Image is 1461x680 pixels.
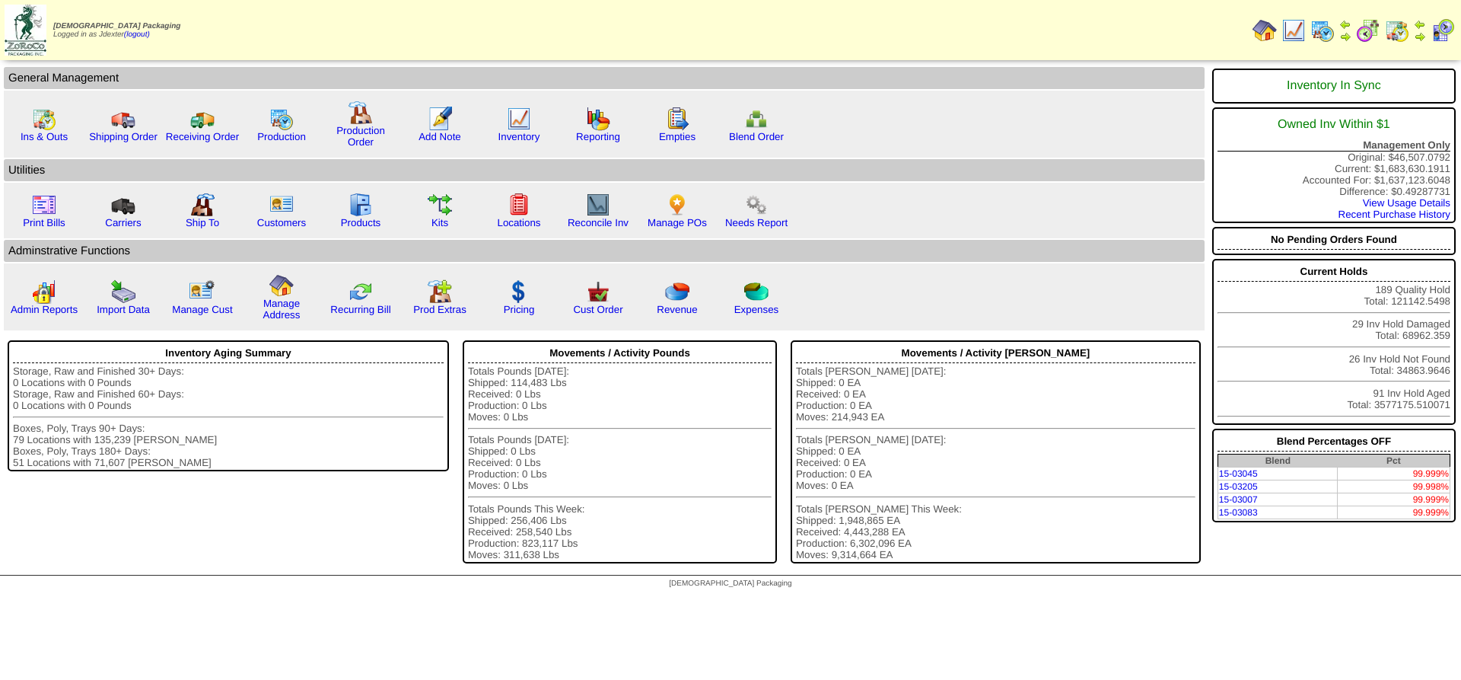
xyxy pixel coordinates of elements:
a: Shipping Order [89,131,158,142]
img: customers.gif [269,193,294,217]
a: Expenses [734,304,779,315]
img: calendarprod.gif [1310,18,1335,43]
img: factory2.gif [190,193,215,217]
a: Reporting [576,131,620,142]
a: Recent Purchase History [1338,209,1450,220]
div: Management Only [1217,139,1450,152]
img: arrowright.gif [1339,30,1351,43]
a: Empties [659,131,695,142]
img: cabinet.gif [349,193,373,217]
img: graph2.png [32,279,56,304]
img: truck2.gif [190,107,215,131]
img: invoice2.gif [32,193,56,217]
a: Prod Extras [413,304,466,315]
img: line_graph.gif [1281,18,1306,43]
img: locations.gif [507,193,531,217]
a: Manage Address [263,298,301,321]
a: Pricing [504,304,535,315]
a: Recurring Bill [330,304,390,315]
th: Pct [1338,455,1450,468]
a: Blend Order [729,131,784,142]
img: calendarinout.gif [32,107,56,131]
div: Inventory In Sync [1217,72,1450,101]
a: (logout) [124,30,150,39]
span: Logged in as Jdexter [53,22,180,39]
a: Add Note [419,131,461,142]
div: Original: $46,507.0792 Current: $1,683,630.1911 Accounted For: $1,637,123.6048 Difference: $0.492... [1212,107,1456,223]
img: prodextras.gif [428,279,452,304]
img: calendarinout.gif [1385,18,1409,43]
img: dollar.gif [507,279,531,304]
div: Totals [PERSON_NAME] [DATE]: Shipped: 0 EA Received: 0 EA Production: 0 EA Moves: 214,943 EA Tota... [796,366,1195,560]
a: Import Data [97,304,150,315]
a: Production Order [336,125,385,148]
a: Reconcile Inv [568,217,629,228]
div: Movements / Activity Pounds [468,343,772,363]
img: calendarprod.gif [269,107,294,131]
td: Utilities [4,159,1205,181]
a: Manage POs [648,217,707,228]
img: arrowright.gif [1414,30,1426,43]
img: factory.gif [349,101,373,125]
a: Production [257,131,306,142]
a: 15-03045 [1219,468,1258,479]
img: orders.gif [428,107,452,131]
img: calendarcustomer.gif [1431,18,1455,43]
img: workflow.png [744,193,769,217]
a: 15-03007 [1219,494,1258,505]
div: Storage, Raw and Finished 30+ Days: 0 Locations with 0 Pounds Storage, Raw and Finished 60+ Days:... [13,366,444,468]
img: reconcile.gif [349,279,373,304]
a: 15-03205 [1219,481,1258,492]
img: graph.gif [586,107,610,131]
a: Carriers [105,217,141,228]
img: line_graph.gif [507,107,531,131]
img: network.png [744,107,769,131]
img: workflow.gif [428,193,452,217]
img: truck.gif [111,107,135,131]
a: View Usage Details [1363,197,1450,209]
img: managecust.png [189,279,217,304]
img: import.gif [111,279,135,304]
img: workorder.gif [665,107,689,131]
img: home.gif [269,273,294,298]
a: Products [341,217,381,228]
td: General Management [4,67,1205,89]
a: Manage Cust [172,304,232,315]
div: Owned Inv Within $1 [1217,110,1450,139]
div: Totals Pounds [DATE]: Shipped: 114,483 Lbs Received: 0 Lbs Production: 0 Lbs Moves: 0 Lbs Totals ... [468,366,772,560]
th: Blend [1217,455,1337,468]
div: Blend Percentages OFF [1217,432,1450,452]
a: Print Bills [23,217,65,228]
td: 99.999% [1338,506,1450,519]
a: Inventory [498,131,540,142]
a: Kits [431,217,448,228]
img: calendarblend.gif [1356,18,1380,43]
img: arrowleft.gif [1414,18,1426,30]
div: Current Holds [1217,262,1450,282]
div: Movements / Activity [PERSON_NAME] [796,343,1195,363]
img: truck3.gif [111,193,135,217]
span: [DEMOGRAPHIC_DATA] Packaging [669,579,791,588]
img: pie_chart2.png [744,279,769,304]
td: 99.999% [1338,493,1450,506]
div: Inventory Aging Summary [13,343,444,363]
div: No Pending Orders Found [1217,230,1450,250]
a: Customers [257,217,306,228]
img: pie_chart.png [665,279,689,304]
a: Admin Reports [11,304,78,315]
a: 15-03083 [1219,507,1258,518]
td: 99.999% [1338,468,1450,480]
img: line_graph2.gif [586,193,610,217]
div: 189 Quality Hold Total: 121142.5498 29 Inv Hold Damaged Total: 68962.359 26 Inv Hold Not Found To... [1212,259,1456,425]
a: Needs Report [725,217,788,228]
a: Receiving Order [166,131,239,142]
a: Cust Order [573,304,622,315]
img: home.gif [1253,18,1277,43]
img: arrowleft.gif [1339,18,1351,30]
a: Locations [497,217,540,228]
td: 99.998% [1338,480,1450,493]
span: [DEMOGRAPHIC_DATA] Packaging [53,22,180,30]
a: Revenue [657,304,697,315]
img: cust_order.png [586,279,610,304]
img: zoroco-logo-small.webp [5,5,46,56]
